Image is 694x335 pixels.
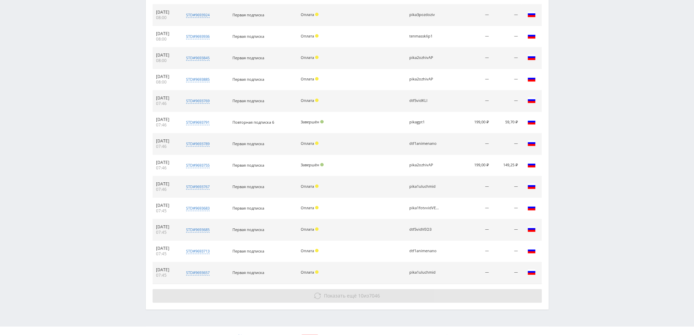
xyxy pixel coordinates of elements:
div: 07:46 [156,187,176,192]
td: — [492,4,521,26]
div: [DATE] [156,181,176,187]
div: [DATE] [156,246,176,251]
span: Первая подписка [232,34,264,39]
div: pika1fotvvidVEO3 [409,206,440,210]
td: — [457,241,492,262]
div: 07:45 [156,273,176,278]
td: — [492,241,521,262]
td: — [457,69,492,90]
img: rus.png [527,161,536,169]
span: Холд [315,141,318,145]
img: rus.png [527,10,536,18]
div: std#9693755 [186,163,210,168]
span: Показать ещё [324,292,357,299]
img: rus.png [527,268,536,276]
span: Подтвержден [320,163,324,166]
div: [DATE] [156,52,176,58]
span: Первая подписка [232,270,264,275]
span: Первая подписка [232,205,264,211]
td: — [457,90,492,112]
div: 08:00 [156,15,176,20]
td: — [492,26,521,47]
td: — [457,176,492,198]
img: rus.png [527,75,536,83]
div: 07:45 [156,230,176,235]
img: rus.png [527,182,536,190]
td: — [492,219,521,241]
td: — [492,47,521,69]
span: Холд [315,184,318,188]
td: — [457,219,492,241]
span: Первая подписка [232,98,264,103]
div: std#9693685 [186,227,210,232]
div: 07:46 [156,122,176,128]
div: dtf1animenano [409,141,440,146]
div: [DATE] [156,203,176,208]
div: pika1uluchmid [409,270,440,275]
span: Оплата [301,184,314,189]
img: rus.png [527,139,536,147]
span: Холд [315,77,318,80]
td: — [492,176,521,198]
div: [DATE] [156,160,176,165]
span: Холд [315,249,318,252]
span: Оплата [301,98,314,103]
td: — [457,262,492,284]
span: Завершён [301,162,319,167]
img: rus.png [527,32,536,40]
td: — [492,69,521,90]
div: 07:46 [156,165,176,171]
div: std#9693936 [186,34,210,39]
span: Первая подписка [232,55,264,60]
img: rus.png [527,246,536,255]
img: rus.png [527,118,536,126]
td: — [457,47,492,69]
div: [DATE] [156,95,176,101]
div: tenmassklip1 [409,34,440,39]
img: rus.png [527,53,536,61]
div: [DATE] [156,74,176,79]
div: std#9693791 [186,120,210,125]
div: std#9693769 [186,98,210,104]
span: Холд [315,98,318,102]
div: std#9693683 [186,205,210,211]
div: 07:46 [156,144,176,149]
span: Повторная подписка 6 [232,120,274,125]
div: pika3pozdoziv [409,13,440,17]
span: Холд [315,34,318,37]
span: 10 [358,292,364,299]
div: 08:00 [156,58,176,63]
span: из [324,292,380,299]
div: pika2ozhivAP [409,163,440,167]
button: Показать ещё 10из7046 [153,289,542,303]
div: dtf5vidKLI [409,98,440,103]
td: — [492,90,521,112]
span: Оплата [301,12,314,17]
div: dtf5vidVEO3 [409,227,440,232]
div: [DATE] [156,10,176,15]
td: — [492,198,521,219]
td: — [457,4,492,26]
td: — [457,133,492,155]
div: pika2ozhivAP [409,77,440,81]
td: 199,00 ₽ [457,112,492,133]
div: 07:45 [156,251,176,257]
div: 07:45 [156,208,176,214]
div: std#9693657 [186,270,210,275]
div: [DATE] [156,224,176,230]
div: [DATE] [156,267,176,273]
span: Первая подписка [232,163,264,168]
div: std#9693845 [186,55,210,61]
div: std#9693767 [186,184,210,189]
img: rus.png [527,96,536,104]
span: Оплата [301,141,314,146]
span: Оплата [301,205,314,210]
span: Оплата [301,227,314,232]
span: Завершён [301,119,319,124]
td: — [492,262,521,284]
div: 08:00 [156,36,176,42]
td: 59,70 ₽ [492,112,521,133]
div: std#9693924 [186,12,210,18]
div: [DATE] [156,117,176,122]
td: — [457,26,492,47]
